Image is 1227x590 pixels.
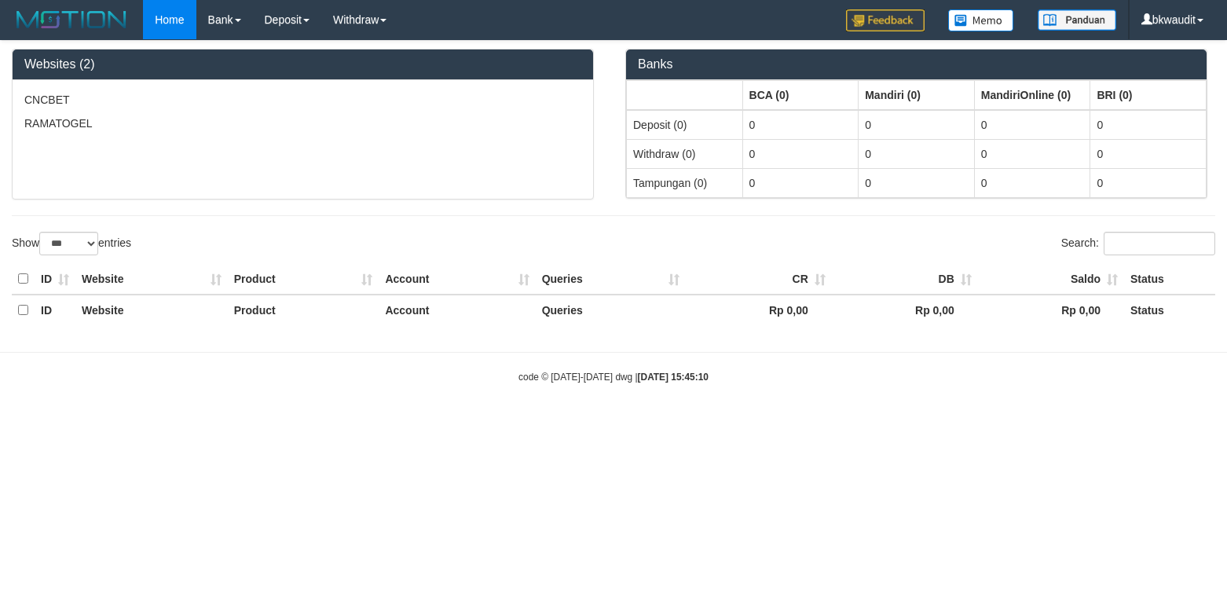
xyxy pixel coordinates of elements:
td: 0 [742,110,859,140]
th: Website [75,264,228,295]
td: 0 [974,110,1090,140]
th: ID [35,264,75,295]
th: DB [832,264,978,295]
td: 0 [1090,139,1207,168]
p: CNCBET [24,92,581,108]
th: Account [379,264,535,295]
th: Queries [536,264,686,295]
td: 0 [742,168,859,197]
select: Showentries [39,232,98,255]
th: Account [379,295,535,325]
td: Withdraw (0) [627,139,743,168]
td: 0 [859,168,975,197]
td: Tampungan (0) [627,168,743,197]
small: code © [DATE]-[DATE] dwg | [518,372,709,383]
img: Button%20Memo.svg [948,9,1014,31]
input: Search: [1104,232,1215,255]
td: 0 [974,168,1090,197]
img: panduan.png [1038,9,1116,31]
td: 0 [974,139,1090,168]
p: RAMATOGEL [24,115,581,131]
th: Rp 0,00 [832,295,978,325]
th: Website [75,295,228,325]
h3: Banks [638,57,1195,71]
th: Product [228,295,379,325]
img: MOTION_logo.png [12,8,131,31]
td: 0 [859,139,975,168]
label: Show entries [12,232,131,255]
td: Deposit (0) [627,110,743,140]
img: Feedback.jpg [846,9,925,31]
th: Group: activate to sort column ascending [742,80,859,110]
th: Group: activate to sort column ascending [627,80,743,110]
th: Status [1124,295,1215,325]
th: Group: activate to sort column ascending [1090,80,1207,110]
h3: Websites (2) [24,57,581,71]
th: Group: activate to sort column ascending [974,80,1090,110]
th: Group: activate to sort column ascending [859,80,975,110]
th: Product [228,264,379,295]
td: 0 [859,110,975,140]
th: Saldo [978,264,1124,295]
td: 0 [1090,168,1207,197]
th: Status [1124,264,1215,295]
td: 0 [742,139,859,168]
th: Queries [536,295,686,325]
th: ID [35,295,75,325]
th: Rp 0,00 [686,295,832,325]
th: Rp 0,00 [978,295,1124,325]
strong: [DATE] 15:45:10 [638,372,709,383]
td: 0 [1090,110,1207,140]
label: Search: [1061,232,1215,255]
th: CR [686,264,832,295]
